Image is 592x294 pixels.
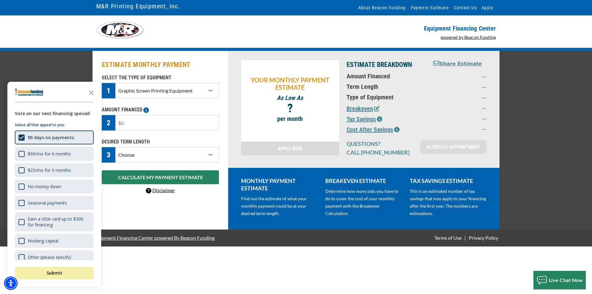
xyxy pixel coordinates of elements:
p: SELECT THE TYPE OF EQUIPMENT [102,74,219,81]
p: This is an estimated number of tax savings that may apply to your financing after the first year.... [410,188,487,217]
a: Disclaimer [146,187,175,193]
p: DESIRED TERM LENGTH [102,138,219,146]
div: 3 [102,147,115,163]
div: $25/mo for 3 months [28,167,71,173]
img: logo [96,22,144,39]
p: -- [433,72,487,80]
p: Type of Equipment [347,93,425,101]
a: SCHEDULE APPOINTMENT [420,140,487,154]
div: Accessibility Menu [4,276,18,290]
div: 90 days no payments [28,135,74,140]
button: Breakeven [347,104,380,113]
button: Cost After Savings [347,125,400,134]
p: Term Length [347,83,425,90]
button: Submit [15,267,94,279]
div: Other (please specify) [15,250,94,264]
a: Privacy Policy - open in a new tab [467,235,499,241]
div: Survey [7,82,101,287]
p: TAX SAVINGS ESTIMATE [410,177,487,184]
p: -- [433,83,487,90]
div: 90 days no payments [15,130,94,144]
div: No money down [15,180,94,193]
p: -- [433,125,487,132]
div: 2 [102,115,115,130]
p: -- [433,114,487,122]
p: Equipment Financing Center [300,25,496,32]
button: CALCULATE MY PAYMENT ESTIMATE [102,170,219,184]
p: Amount Financed [347,72,425,80]
a: Equipment Financing Center powered By Beacon Funding - open in a new tab [92,230,215,245]
button: Share Estimate [433,60,482,68]
div: Earn a VISA card up to $300 for financing [15,212,94,231]
div: Other (please specify) [28,254,71,260]
p: Find out the estimate of what your monthly payment could be at your desired term length. [241,195,318,217]
p: Determine how many jobs you have to do to cover the cost of your monthly payment with the Breakev... [325,188,402,217]
p: Select all that appeal to you: [15,122,94,128]
p: MONTHLY PAYMENT ESTIMATE [241,177,318,192]
img: Company logo [15,89,44,96]
a: M&R Printing Equipment, Inc. [96,1,180,11]
p: ? [244,105,336,112]
button: Close the survey [85,86,97,98]
div: $99/mo for 6 months [28,151,71,157]
p: As Low As [244,94,336,101]
span: Live Chat Now [549,277,583,283]
p: QUESTIONS? [347,140,413,147]
div: Working capital [28,238,58,244]
button: Tax Savings [347,114,382,124]
h2: ESTIMATE MONTHLY PAYMENT [102,60,219,69]
p: -- [433,104,487,111]
div: Vote on our next financing special! [15,110,94,117]
span: | [464,235,466,241]
a: powered by Beacon Funding - open in a new tab [441,35,496,40]
input: $0 [115,115,219,130]
p: AMOUNT FINANCED [102,106,219,114]
div: $25/mo for 3 months [15,163,94,177]
div: Working capital [15,234,94,248]
div: Earn a VISA card up to $300 for financing [28,216,90,228]
a: Terms of Use - open in a new tab [433,235,463,241]
p: YOUR MONTHLY PAYMENT ESTIMATE [244,76,336,91]
a: APPLY NOW [241,142,339,155]
p: ESTIMATE BREAKDOWN [347,60,425,69]
p: per month [244,115,336,122]
div: 1 [102,83,115,98]
p: BREAKEVEN ESTIMATE [325,177,402,184]
div: No money down [28,184,61,189]
p: CALL [PHONE_NUMBER] [347,149,413,156]
div: Seasonal payments [15,196,94,210]
div: Seasonal payments [28,200,67,206]
button: Live Chat Now [533,271,586,289]
div: $99/mo for 6 months [15,147,94,161]
p: -- [433,93,487,101]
